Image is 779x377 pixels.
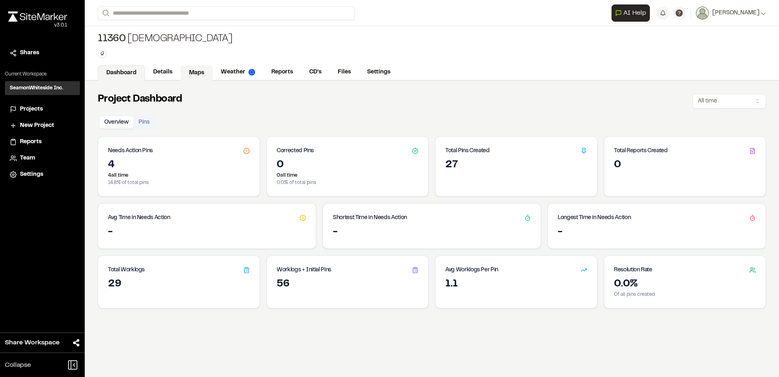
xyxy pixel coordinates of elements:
[98,33,126,46] span: 11360
[558,226,756,239] div: -
[180,65,213,81] a: Maps
[20,121,54,130] span: New Project
[614,291,756,298] p: Of all pins created
[108,226,306,239] div: -
[10,170,75,179] a: Settings
[20,49,39,58] span: Shares
[277,172,418,179] p: 0 all time
[20,170,43,179] span: Settings
[98,33,233,46] div: [DEMOGRAPHIC_DATA]
[108,278,250,291] div: 29
[359,64,398,80] a: Settings
[10,84,63,92] h3: SeamonWhiteside Inc.
[20,137,42,146] span: Reports
[445,266,498,275] h3: Avg Worklogs Per Pin
[301,64,330,80] a: CD's
[614,266,652,275] h3: Resolution Rate
[696,7,709,20] img: User
[330,64,359,80] a: Files
[5,71,80,78] p: Current Workspace
[5,338,59,348] span: Share Workspace
[98,93,182,106] h2: Project Dashboard
[612,4,650,22] button: Open AI Assistant
[277,146,314,155] h3: Corrected Pins
[612,4,653,22] div: Open AI Assistant
[98,7,112,20] button: Search
[277,159,418,172] div: 0
[333,213,407,222] h3: Shortest Time in Needs Action
[614,159,756,172] div: 0
[445,146,490,155] h3: Total Pins Created
[5,360,31,370] span: Collapse
[134,116,154,129] button: Pins
[8,22,67,29] div: Oh geez...please don't...
[10,105,75,114] a: Projects
[108,159,250,172] div: 4
[98,65,145,81] a: Dashboard
[213,64,263,80] a: Weather
[108,146,153,155] h3: Needs Action Pins
[10,154,75,163] a: Team
[10,137,75,146] a: Reports
[99,116,134,129] button: Overview
[8,11,67,22] img: rebrand.png
[277,179,418,186] p: 0.0 % of total pins
[623,8,646,18] span: AI Help
[20,105,43,114] span: Projects
[558,213,631,222] h3: Longest Time in Needs Action
[614,146,668,155] h3: Total Reports Created
[445,278,587,291] div: 1.1
[333,226,531,239] div: -
[277,266,331,275] h3: Worklogs + Initial Pins
[20,154,35,163] span: Team
[98,49,107,58] button: Edit Tags
[108,172,250,179] p: 4 all time
[108,213,170,222] h3: Avg Time in Needs Action
[108,179,250,186] p: 14.8 % of total pins
[614,278,756,291] div: 0.0%
[10,121,75,130] a: New Project
[277,278,418,291] div: 56
[145,64,180,80] a: Details
[696,7,766,20] button: [PERSON_NAME]
[108,266,145,275] h3: Total Worklogs
[712,9,759,18] span: [PERSON_NAME]
[249,69,255,75] img: precipai.png
[263,64,301,80] a: Reports
[445,159,587,172] div: 27
[10,49,75,58] a: Shares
